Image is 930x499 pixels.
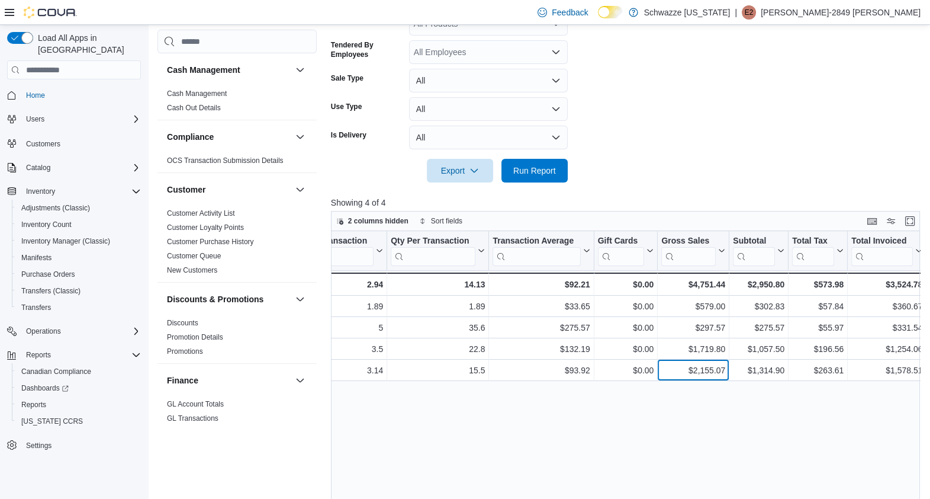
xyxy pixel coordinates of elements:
[493,321,590,335] div: $275.57
[414,214,467,228] button: Sort fields
[21,348,141,362] span: Reports
[281,236,374,247] div: Items Per Transaction
[17,217,141,232] span: Inventory Count
[167,184,205,196] h3: Customer
[167,266,217,274] a: New Customers
[21,383,69,393] span: Dashboards
[17,300,56,315] a: Transfers
[167,414,218,423] span: GL Transactions
[597,299,654,314] div: $0.00
[597,236,644,247] div: Gift Cards
[733,299,784,314] div: $302.83
[281,299,383,314] div: 1.89
[2,87,146,104] button: Home
[792,342,844,356] div: $196.56
[281,236,374,266] div: Items Per Transaction
[434,159,486,183] span: Export
[12,266,146,283] button: Purchase Orders
[293,130,307,144] button: Compliance
[332,214,413,228] button: 2 columns hidden
[551,47,561,57] button: Open list of options
[733,236,784,266] button: Subtotal
[21,184,141,199] span: Inventory
[167,156,284,165] span: OCS Transaction Submission Details
[391,363,485,378] div: 15.5
[331,73,363,83] label: Sale Type
[26,187,55,196] span: Inventory
[427,159,493,183] button: Export
[493,342,590,356] div: $132.19
[293,63,307,77] button: Cash Management
[733,321,784,335] div: $275.57
[17,234,141,248] span: Inventory Manager (Classic)
[12,249,146,266] button: Manifests
[293,373,307,388] button: Finance
[157,87,317,120] div: Cash Management
[661,363,725,378] div: $2,155.07
[644,5,731,20] p: Schwazze [US_STATE]
[391,299,485,314] div: 1.89
[21,88,141,103] span: Home
[733,236,775,247] div: Subtotal
[167,400,224,408] a: GL Account Totals
[552,7,588,18] span: Feedback
[17,267,80,282] a: Purchase Orders
[792,321,844,335] div: $55.97
[17,364,96,379] a: Canadian Compliance
[24,7,77,18] img: Cova
[903,214,917,228] button: Enter fullscreen
[167,238,254,246] a: Customer Purchase History
[21,88,50,103] a: Home
[21,161,141,175] span: Catalog
[391,236,475,266] div: Qty Per Transaction
[167,399,224,409] span: GL Account Totals
[348,216,408,226] span: 2 columns hidden
[21,253,52,263] span: Manifests
[533,1,593,24] a: Feedback
[661,299,725,314] div: $579.00
[17,381,141,395] span: Dashboards
[167,209,235,217] a: Customer Activity List
[733,236,775,266] div: Subtotal
[391,236,475,247] div: Qty Per Transaction
[17,300,141,315] span: Transfers
[167,209,235,218] span: Customer Activity List
[331,130,366,140] label: Is Delivery
[331,40,404,59] label: Tendered By Employees
[661,236,725,266] button: Gross Sales
[17,201,95,215] a: Adjustments (Classic)
[167,223,244,232] a: Customer Loyalty Points
[157,397,317,430] div: Finance
[493,236,590,266] button: Transaction Average
[12,233,146,249] button: Inventory Manager (Classic)
[12,413,146,430] button: [US_STATE] CCRS
[597,236,644,266] div: Gift Card Sales
[21,236,110,246] span: Inventory Manager (Classic)
[21,303,51,312] span: Transfers
[21,417,83,426] span: [US_STATE] CCRS
[792,363,844,378] div: $263.61
[21,137,65,151] a: Customers
[792,236,834,266] div: Total Tax
[661,236,716,266] div: Gross Sales
[167,266,217,275] span: New Customers
[597,277,654,292] div: $0.00
[851,342,922,356] div: $1,254.06
[17,414,88,428] a: [US_STATE] CCRS
[26,114,44,124] span: Users
[21,161,55,175] button: Catalog
[167,333,223,341] a: Promotion Details
[21,400,46,410] span: Reports
[2,159,146,176] button: Catalog
[293,292,307,306] button: Discounts & Promotions
[501,159,568,183] button: Run Report
[167,414,218,423] a: GL Transactions
[597,363,654,378] div: $0.00
[167,375,198,386] h3: Finance
[157,316,317,363] div: Discounts & Promotions
[792,236,834,247] div: Total Tax
[167,318,198,328] span: Discounts
[493,236,580,247] div: Transaction Average
[26,139,60,149] span: Customers
[17,251,56,265] a: Manifests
